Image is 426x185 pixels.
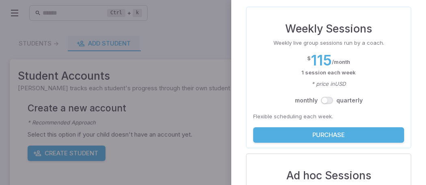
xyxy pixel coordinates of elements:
p: Weekly live group sessions run by a coach. [253,39,404,47]
label: month ly [295,96,318,104]
p: $ [307,54,311,63]
h2: 115 [311,52,332,69]
h3: Weekly Sessions [253,20,404,37]
p: Flexible scheduling each week. [253,113,333,121]
p: * price in USD [253,80,404,88]
p: / month [332,58,350,66]
h3: Ad hoc Sessions [253,167,404,183]
button: Purchase [253,127,404,143]
label: quarterly [336,96,363,104]
p: 1 session each week [253,69,404,77]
